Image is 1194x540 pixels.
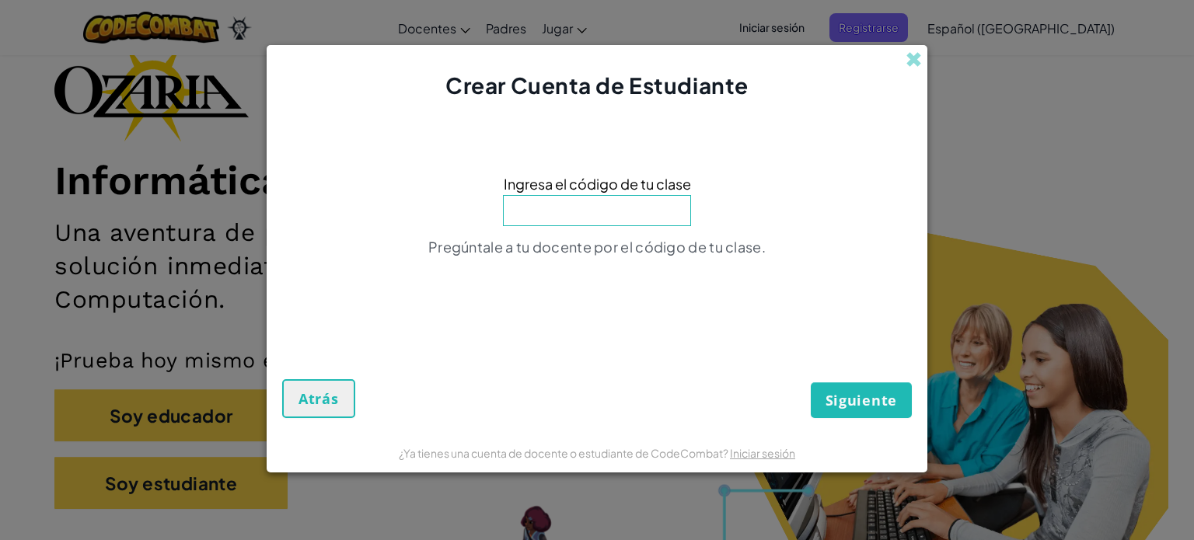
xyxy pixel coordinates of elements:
[811,382,912,418] button: Siguiente
[298,389,339,408] font: Atrás
[445,71,749,99] font: Crear Cuenta de Estudiante
[282,379,355,418] button: Atrás
[428,238,766,256] font: Pregúntale a tu docente por el código de tu clase.
[504,175,691,193] font: Ingresa el código de tu clase
[399,446,728,460] font: ¿Ya tienes una cuenta de docente o estudiante de CodeCombat?
[826,391,897,409] font: Siguiente
[730,446,795,460] a: Iniciar sesión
